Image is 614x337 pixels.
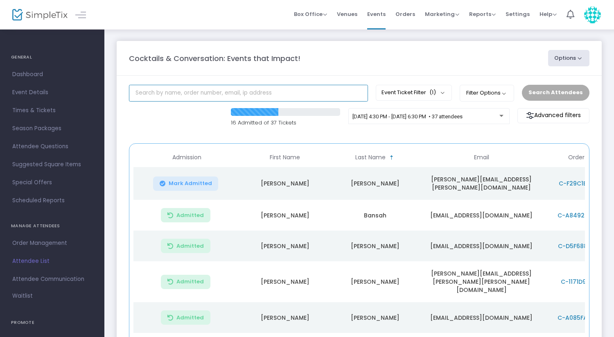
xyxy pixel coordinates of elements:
span: Mark Admitted [169,180,212,187]
h4: PROMOTE [11,314,93,331]
span: Scheduled Reports [12,195,92,206]
img: filter [526,111,534,120]
span: Box Office [294,10,327,18]
h4: GENERAL [11,49,93,66]
span: Attendee Communication [12,274,92,285]
td: [PERSON_NAME] [330,231,420,261]
span: Admitted [176,243,204,249]
td: Bansah [330,200,420,231]
td: [PERSON_NAME][EMAIL_ADDRESS][PERSON_NAME][PERSON_NAME][DOMAIN_NAME] [420,261,543,302]
td: [EMAIL_ADDRESS][DOMAIN_NAME] [420,200,543,231]
span: C-1171D951-2 [561,278,599,286]
span: Dashboard [12,69,92,80]
h4: MANAGE ATTENDEES [11,218,93,234]
span: Event Details [12,87,92,98]
m-panel-title: Cocktails & Conversation: Events that Impact! [129,53,300,64]
button: Admitted [161,310,210,325]
td: [PERSON_NAME] [330,167,420,200]
button: Mark Admitted [153,176,219,191]
td: [EMAIL_ADDRESS][DOMAIN_NAME] [420,302,543,333]
span: Email [474,154,489,161]
span: Attendee Questions [12,141,92,152]
span: Orders [395,4,415,25]
span: (1) [429,89,436,96]
button: Admitted [161,208,210,222]
span: Order Management [12,238,92,249]
span: Events [367,4,386,25]
td: [PERSON_NAME] [240,261,330,302]
span: Settings [506,4,530,25]
span: C-F29C1E77-7 [559,179,600,188]
td: [PERSON_NAME] [240,302,330,333]
span: Sortable [388,154,395,161]
td: [PERSON_NAME] [240,200,330,231]
span: Admitted [176,314,204,321]
button: Event Ticket Filter(1) [376,85,452,100]
td: [PERSON_NAME][EMAIL_ADDRESS][PERSON_NAME][DOMAIN_NAME] [420,167,543,200]
button: Options [548,50,590,66]
button: Admitted [161,275,210,289]
span: C-A84926F5-2 [558,211,602,219]
span: Season Packages [12,123,92,134]
td: [PERSON_NAME] [330,261,420,302]
span: Order ID [568,154,591,161]
span: Times & Tickets [12,105,92,116]
span: Admitted [176,212,204,219]
td: [EMAIL_ADDRESS][DOMAIN_NAME] [420,231,543,261]
button: Filter Options [460,85,514,101]
td: [PERSON_NAME] [330,302,420,333]
span: Suggested Square Items [12,159,92,170]
span: Reports [469,10,496,18]
span: Venues [337,4,357,25]
input: Search by name, order number, email, ip address [129,85,368,102]
span: [DATE] 4:30 PM - [DATE] 6:30 PM • 37 attendees [352,113,463,120]
p: 16 Admitted of 37 Tickets [231,119,340,127]
span: C-D5F68822-5 [558,242,602,250]
td: [PERSON_NAME] [240,167,330,200]
span: Special Offers [12,177,92,188]
span: Last Name [355,154,386,161]
span: First Name [270,154,300,161]
span: Waitlist [12,292,33,300]
span: Attendee List [12,256,92,267]
button: Admitted [161,239,210,253]
span: Help [540,10,557,18]
m-button: Advanced filters [517,108,589,123]
span: Marketing [425,10,459,18]
td: [PERSON_NAME] [240,231,330,261]
span: Admission [172,154,201,161]
span: Admitted [176,278,204,285]
span: C-A085FA8B-8 [558,314,602,322]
